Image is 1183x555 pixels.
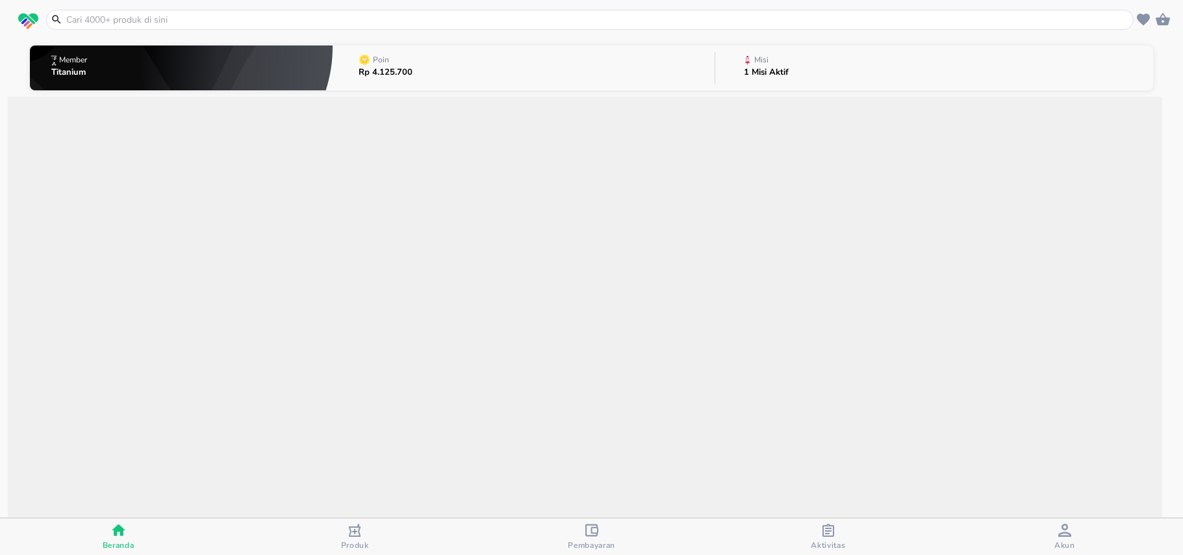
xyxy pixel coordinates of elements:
span: Beranda [103,540,134,550]
p: Member [59,56,87,64]
p: Rp 4.125.700 [359,68,413,77]
button: Pembayaran [473,519,709,555]
p: Titanium [51,68,90,77]
p: 1 Misi Aktif [744,68,789,77]
span: Akun [1054,540,1075,550]
button: Misi1 Misi Aktif [715,42,1153,94]
input: Cari 4000+ produk di sini [65,13,1130,27]
button: Akun [947,519,1183,555]
p: Poin [373,56,389,64]
button: Produk [236,519,473,555]
span: Pembayaran [568,540,615,550]
span: Produk [341,540,369,550]
p: Misi [754,56,769,64]
span: Aktivitas [811,540,845,550]
button: Aktivitas [710,519,947,555]
img: logo_swiperx_s.bd005f3b.svg [18,13,38,30]
button: PoinRp 4.125.700 [333,42,715,94]
button: MemberTitanium [30,42,333,94]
